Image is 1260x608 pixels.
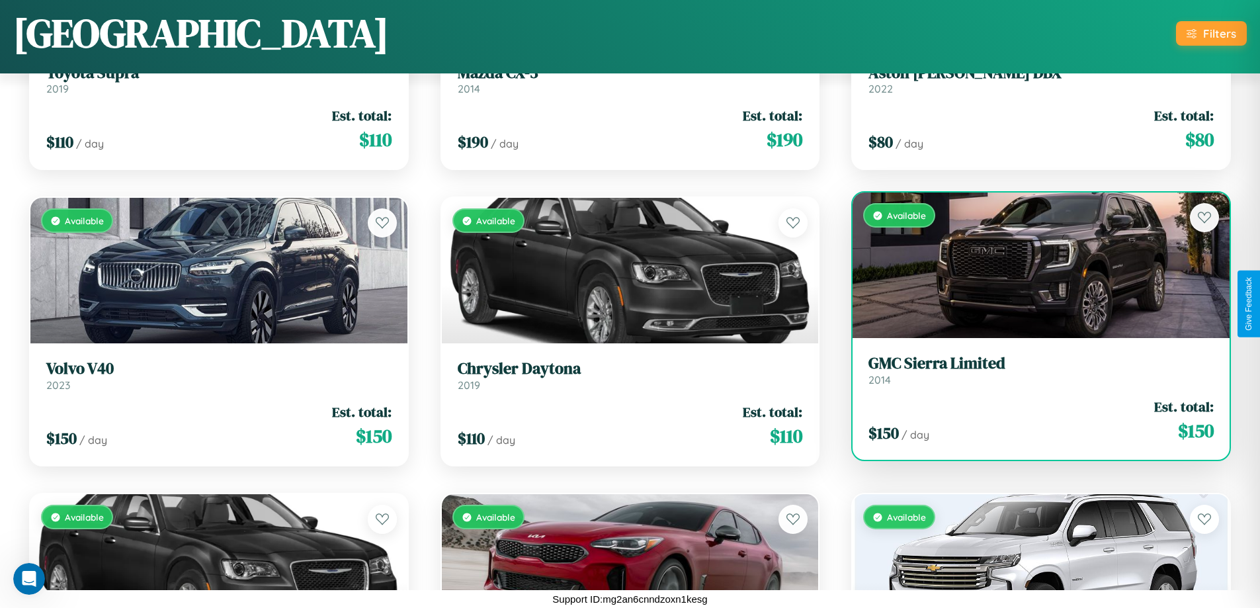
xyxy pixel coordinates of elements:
span: Est. total: [332,402,392,421]
span: Available [476,215,515,226]
span: $ 150 [46,427,77,449]
span: / day [491,137,519,150]
span: / day [896,137,923,150]
span: / day [902,428,929,441]
span: $ 190 [767,126,802,153]
span: $ 110 [46,131,73,153]
span: $ 150 [868,422,899,444]
span: Available [476,511,515,523]
iframe: Intercom live chat [13,563,45,595]
span: $ 150 [1178,417,1214,444]
span: $ 110 [770,423,802,449]
div: Give Feedback [1244,277,1253,331]
span: Available [887,210,926,221]
button: Filters [1176,21,1247,46]
span: $ 80 [868,131,893,153]
a: Toyota Supra2019 [46,64,392,96]
h3: Chrysler Daytona [458,359,803,378]
span: 2014 [458,82,480,95]
span: Available [887,511,926,523]
h3: Aston [PERSON_NAME] DBX [868,64,1214,83]
span: $ 80 [1185,126,1214,153]
a: GMC Sierra Limited2014 [868,354,1214,386]
span: $ 110 [458,427,485,449]
span: 2019 [458,378,480,392]
h1: [GEOGRAPHIC_DATA] [13,6,389,60]
span: / day [79,433,107,447]
span: Est. total: [1154,106,1214,125]
span: 2019 [46,82,69,95]
span: Est. total: [332,106,392,125]
a: Chrysler Daytona2019 [458,359,803,392]
span: 2014 [868,373,891,386]
a: Volvo V402023 [46,359,392,392]
span: Available [65,215,104,226]
span: / day [487,433,515,447]
h3: GMC Sierra Limited [868,354,1214,373]
span: Est. total: [743,106,802,125]
span: $ 150 [356,423,392,449]
span: $ 190 [458,131,488,153]
span: 2023 [46,378,70,392]
h3: Volvo V40 [46,359,392,378]
a: Aston [PERSON_NAME] DBX2022 [868,64,1214,96]
div: Filters [1203,26,1236,40]
span: Est. total: [743,402,802,421]
span: Est. total: [1154,397,1214,416]
span: 2022 [868,82,893,95]
span: / day [76,137,104,150]
span: Available [65,511,104,523]
span: $ 110 [359,126,392,153]
p: Support ID: mg2an6cnndzoxn1kesg [552,590,707,608]
a: Mazda CX-32014 [458,64,803,96]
